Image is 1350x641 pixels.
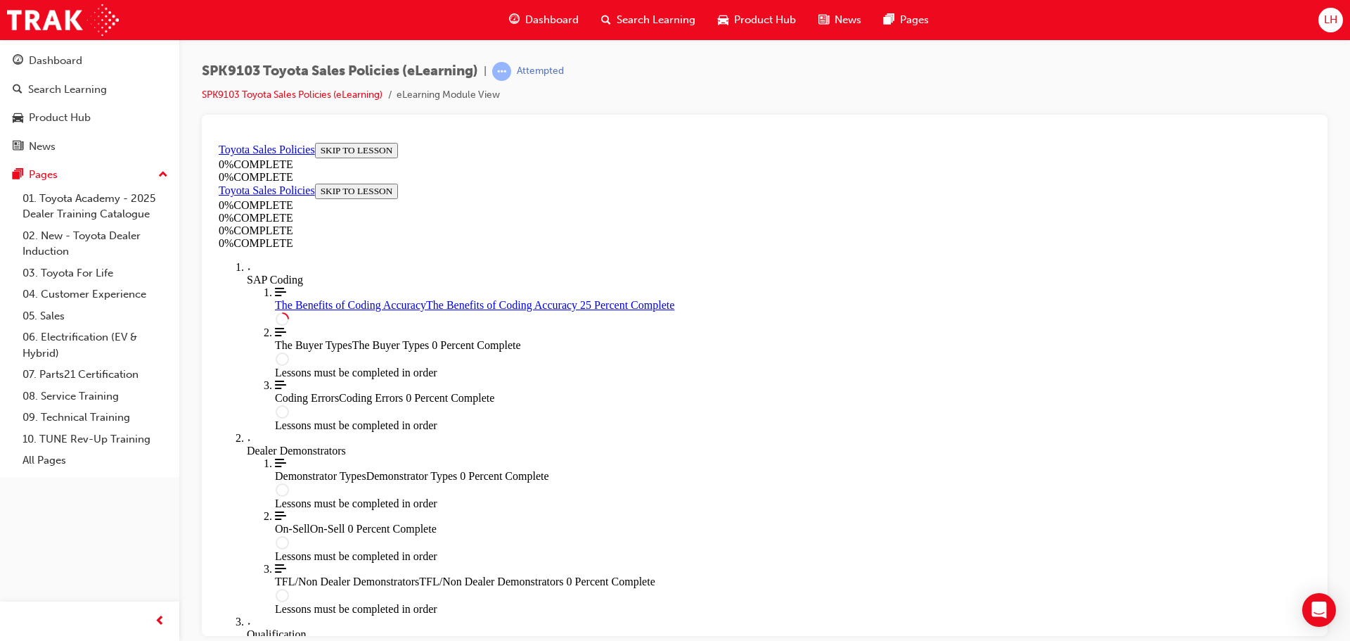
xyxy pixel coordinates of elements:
span: Lessons must be completed in order [62,466,224,478]
div: Toggle Qualification Section [34,478,1098,504]
span: up-icon [158,166,168,184]
span: search-icon [601,11,611,29]
span: Search Learning [617,12,695,28]
div: Dashboard [29,53,82,69]
a: News [6,134,174,160]
div: Toggle Dealer Demonstrators Section [34,295,1098,320]
a: Dashboard [6,48,174,74]
span: news-icon [818,11,829,29]
span: Demonstrator Types 0 Percent Complete [153,333,336,345]
span: TFL/Non Dealer Demonstrators [62,438,206,450]
div: 0 % COMPLETE [6,21,1098,34]
div: 0 % COMPLETE [6,100,1098,113]
span: car-icon [13,112,23,125]
a: SPK9103 Toyota Sales Policies (eLearning) [202,89,382,101]
span: Coding Errors 0 Percent Complete [126,255,281,267]
span: Product Hub [734,12,796,28]
span: guage-icon [13,55,23,68]
span: news-icon [13,141,23,153]
span: The Benefits of Coding Accuracy [62,162,213,174]
div: Dealer Demonstrators [34,307,1098,320]
span: Coding Errors [62,255,126,267]
a: 05. Sales [17,305,174,327]
a: 03. Toyota For Life [17,262,174,284]
a: 06. Electrification (EV & Hybrid) [17,326,174,364]
div: Attempted [517,65,564,78]
li: eLearning Module View [397,87,500,103]
span: News [835,12,861,28]
span: Lessons must be completed in order [62,282,224,294]
span: The Demonstrator Types lesson is currently unavailable: Lessons must be completed in order [62,320,1098,345]
span: search-icon [13,84,22,96]
span: Demonstrator Types [62,333,153,345]
a: guage-iconDashboard [498,6,590,34]
div: Qualification [34,491,1098,504]
section: Course Information [6,6,1098,46]
div: SAP Coding [34,137,1098,149]
span: pages-icon [884,11,894,29]
a: Toyota Sales Policies [6,6,102,18]
a: 01. Toyota Academy - 2025 Dealer Training Catalogue [17,188,174,225]
span: TFL/Non Dealer Demonstrators 0 Percent Complete [206,438,442,450]
a: search-iconSearch Learning [590,6,707,34]
span: pages-icon [13,169,23,182]
div: Pages [29,167,58,183]
div: News [29,139,56,155]
span: The The Buyer Types lesson is currently unavailable: Lessons must be completed in order [62,189,1098,215]
a: 08. Service Training [17,386,174,407]
div: 0 % COMPLETE [6,87,1098,100]
div: Course Section for SAP Coding , with 3 Lessons [34,149,1098,295]
span: | [484,63,487,80]
span: LH [1324,12,1337,28]
a: news-iconNews [807,6,873,34]
a: 07. Parts21 Certification [17,364,174,386]
span: prev-icon [155,613,165,630]
div: Course Section for Dealer Demonstrators, with 3 Lessons [34,320,1098,478]
div: Open Intercom Messenger [1302,593,1336,627]
a: 04. Customer Experience [17,284,174,305]
span: On-Sell 0 Percent Complete [97,386,224,398]
span: SPK9103 Toyota Sales Policies (eLearning) [202,63,478,80]
span: The TFL/Non Dealer Demonstrators lesson is currently unavailable: Lessons must be completed in order [62,426,1098,451]
span: The Buyer Types 0 Percent Complete [139,202,308,214]
a: 02. New - Toyota Dealer Induction [17,225,174,262]
div: 0 % COMPLETE [6,34,1098,46]
section: Course Information [6,46,192,87]
a: Search Learning [6,77,174,103]
span: car-icon [718,11,728,29]
span: Lessons must be completed in order [62,229,224,241]
a: pages-iconPages [873,6,940,34]
a: car-iconProduct Hub [707,6,807,34]
span: The On-Sell lesson is currently unavailable: Lessons must be completed in order [62,373,1098,398]
button: SKIP TO LESSON [102,6,186,21]
button: LH [1318,8,1343,32]
span: The Coding Errors lesson is currently unavailable: Lessons must be completed in order [62,242,1098,267]
span: The Buyer Types [62,202,139,214]
div: 0 % COMPLETE [6,75,192,87]
span: guage-icon [509,11,520,29]
span: On-Sell [62,386,97,398]
div: Product Hub [29,110,91,126]
button: DashboardSearch LearningProduct HubNews [6,45,174,162]
div: 0 % COMPLETE [6,62,192,75]
span: Pages [900,12,929,28]
button: Pages [6,162,174,188]
a: 10. TUNE Rev-Up Training [17,429,174,450]
div: Toggle SAP Coding Section [34,124,1098,149]
a: Toyota Sales Policies [6,47,102,59]
span: Lessons must be completed in order [62,360,224,372]
img: Trak [7,4,119,36]
a: 09. Technical Training [17,407,174,429]
button: SKIP TO LESSON [102,46,186,62]
span: Lessons must be completed in order [62,413,224,425]
a: All Pages [17,450,174,471]
span: Dashboard [525,12,579,28]
a: The Benefits of Coding Accuracy 25 Percent Complete [62,149,1098,174]
div: Search Learning [28,82,107,98]
span: learningRecordVerb_ATTEMPT-icon [492,62,511,81]
a: Product Hub [6,105,174,131]
span: The Benefits of Coding Accuracy 25 Percent Complete [213,162,461,174]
